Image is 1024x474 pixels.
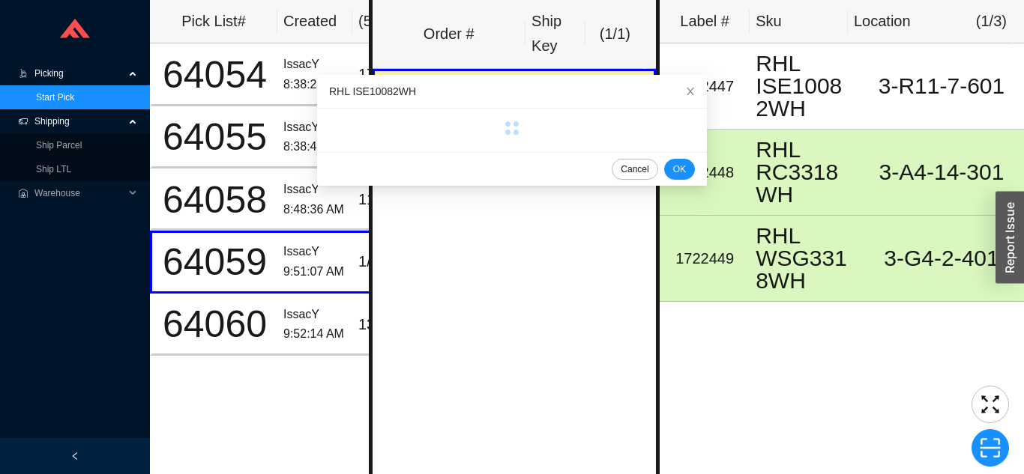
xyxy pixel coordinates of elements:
div: IssacY [283,242,346,262]
span: fullscreen [972,393,1008,416]
a: Ship Parcel [36,140,82,151]
div: IssacY [283,55,346,75]
div: 3-R11-7-601 [865,75,1018,97]
div: RHL WSG3318WH [756,225,853,292]
a: Ship LTL [36,164,71,174]
div: 8:38:45 AM [283,137,346,157]
div: 1 / 1 [358,249,404,274]
div: 64059 [158,243,271,281]
div: 9:51:07 AM [283,262,346,282]
div: 1722447 [666,74,744,99]
div: 17 / 44 [358,62,404,87]
div: Location [854,9,911,34]
div: ( 1 / 1 ) [591,22,639,46]
span: Shipping [34,109,124,133]
button: Cancel [612,159,657,180]
div: 3-G4-2-401 [865,247,1018,270]
div: RHL RC3318WH [756,139,853,206]
span: Warehouse [34,181,124,205]
div: 64054 [158,56,271,94]
div: 3-A4-14-301 [865,161,1018,183]
div: ( 1 / 3 ) [976,9,1007,34]
span: Picking [34,61,124,85]
div: 64060 [158,306,271,343]
button: fullscreen [972,386,1009,423]
div: 64058 [158,181,271,219]
div: 8:38:22 AM [283,75,346,95]
button: OK [664,159,695,180]
span: close [685,86,696,97]
span: scan [972,437,1008,459]
span: left [70,452,79,461]
div: IssacY [283,118,346,138]
span: Cancel [621,162,648,177]
div: 11 / 11 [358,187,404,212]
button: Close [674,75,707,108]
div: ( 5 ) [358,9,406,34]
div: RHL ISE10082WH [329,83,695,100]
div: RHL ISE10082WH [756,52,853,120]
div: 1722449 [666,246,744,271]
div: 64055 [158,118,271,156]
div: IssacY [283,305,346,325]
div: 13 / 13 [358,312,404,337]
a: Start Pick [36,92,74,103]
div: 8:48:36 AM [283,200,346,220]
button: scan [972,429,1009,467]
span: OK [673,162,686,177]
div: IssacY [283,180,346,200]
div: 9:52:14 AM [283,324,346,344]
